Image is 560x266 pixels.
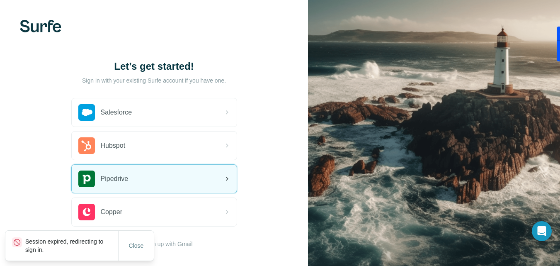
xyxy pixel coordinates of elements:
span: Copper [101,207,122,217]
button: Sign up with Gmail [144,240,193,248]
div: Open Intercom Messenger [532,221,552,241]
span: Hubspot [101,141,126,151]
img: Surfe's logo [20,20,61,32]
h1: Let’s get started! [71,60,237,73]
button: Close [123,238,150,253]
img: hubspot's logo [78,137,95,154]
span: Pipedrive [101,174,128,184]
img: copper's logo [78,204,95,220]
span: Close [129,242,144,250]
img: salesforce's logo [78,104,95,121]
p: Sign in with your existing Surfe account if you have one. [82,76,226,85]
p: Session expired, redirecting to sign in. [25,237,118,254]
span: Salesforce [101,107,132,117]
img: pipedrive's logo [78,171,95,187]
